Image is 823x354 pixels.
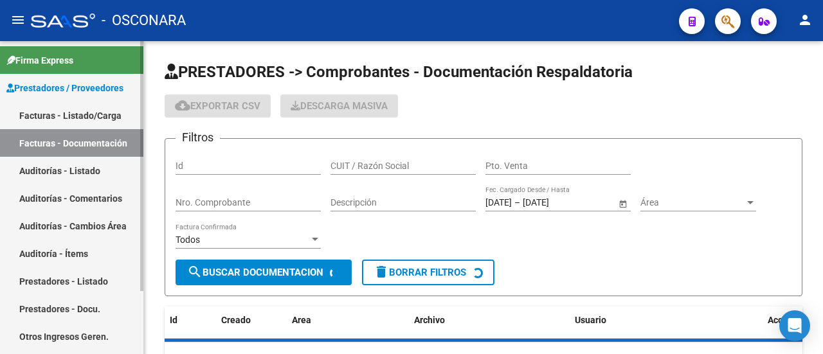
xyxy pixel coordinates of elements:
[514,197,520,208] span: –
[414,315,445,325] span: Archivo
[640,197,745,208] span: Área
[287,306,409,334] datatable-header-cell: Area
[170,315,177,325] span: Id
[280,94,398,118] button: Descarga Masiva
[6,81,123,95] span: Prestadores / Proveedores
[292,315,311,325] span: Area
[616,197,629,210] button: Open calendar
[362,260,494,285] button: Borrar Filtros
[102,6,186,35] span: - OSCONARA
[175,98,190,113] mat-icon: cloud_download
[221,315,251,325] span: Creado
[175,100,260,112] span: Exportar CSV
[165,63,633,81] span: PRESTADORES -> Comprobantes - Documentación Respaldatoria
[165,94,271,118] button: Exportar CSV
[374,267,466,278] span: Borrar Filtros
[280,94,398,118] app-download-masive: Descarga masiva de comprobantes (adjuntos)
[176,128,220,146] h3: Filtros
[165,306,216,334] datatable-header-cell: Id
[187,264,203,279] mat-icon: search
[374,264,389,279] mat-icon: delete
[187,267,323,278] span: Buscar Documentacion
[176,260,352,285] button: Buscar Documentacion
[409,306,570,334] datatable-header-cell: Archivo
[176,235,200,245] span: Todos
[523,197,586,208] input: End date
[575,315,606,325] span: Usuario
[291,100,388,112] span: Descarga Masiva
[779,310,810,341] div: Open Intercom Messenger
[768,315,795,325] span: Acción
[216,306,287,334] datatable-header-cell: Creado
[570,306,763,334] datatable-header-cell: Usuario
[485,197,512,208] input: Start date
[10,12,26,28] mat-icon: menu
[797,12,813,28] mat-icon: person
[6,53,73,67] span: Firma Express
